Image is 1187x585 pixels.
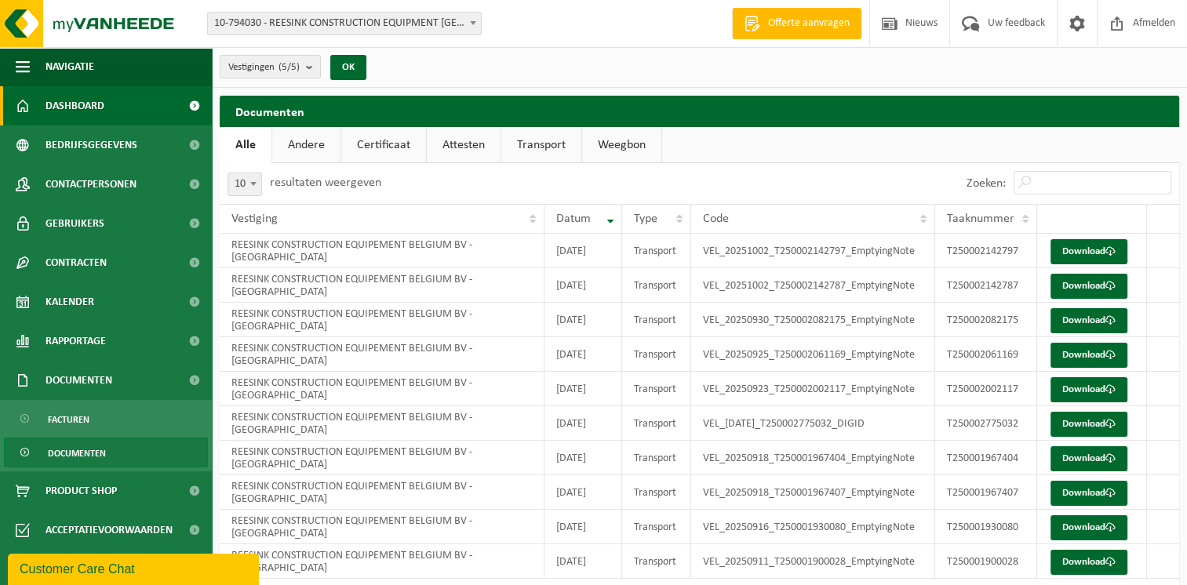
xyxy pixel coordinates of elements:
td: [DATE] [544,475,622,510]
td: [DATE] [544,268,622,303]
td: VEL_20250911_T250001900028_EmptyingNote [691,544,935,579]
td: T250002082175 [935,303,1037,337]
label: resultaten weergeven [270,176,381,189]
span: Contactpersonen [46,165,137,204]
td: [DATE] [544,406,622,441]
span: Kalender [46,282,94,322]
td: Transport [622,303,691,337]
label: Zoeken: [967,177,1006,190]
td: Transport [622,475,691,510]
a: Certificaat [341,127,426,163]
td: Transport [622,234,691,268]
td: T250001930080 [935,510,1037,544]
span: Code [703,213,729,225]
span: 10 [228,173,262,196]
a: Offerte aanvragen [732,8,861,39]
td: Transport [622,372,691,406]
a: Download [1050,308,1127,333]
span: Gebruikers [46,204,104,243]
td: REESINK CONSTRUCTION EQUIPEMENT BELGIUM BV - [GEOGRAPHIC_DATA] [220,234,544,268]
a: Download [1050,446,1127,471]
span: Contracten [46,243,107,282]
span: Taaknummer [947,213,1014,225]
a: Facturen [4,404,208,434]
td: T250001967404 [935,441,1037,475]
span: Datum [556,213,591,225]
td: VEL_[DATE]_T250002775032_DIGID [691,406,935,441]
td: T250002142797 [935,234,1037,268]
td: VEL_20251002_T250002142797_EmptyingNote [691,234,935,268]
span: Product Shop [46,471,117,511]
span: Vestiging [231,213,278,225]
td: T250001967407 [935,475,1037,510]
span: Dashboard [46,86,104,125]
a: Attesten [427,127,501,163]
a: Download [1050,550,1127,575]
a: Weegbon [582,127,661,163]
td: VEL_20250925_T250002061169_EmptyingNote [691,337,935,372]
td: [DATE] [544,303,622,337]
a: Transport [501,127,581,163]
td: REESINK CONSTRUCTION EQUIPEMENT BELGIUM BV - [GEOGRAPHIC_DATA] [220,372,544,406]
td: Transport [622,268,691,303]
td: Transport [622,544,691,579]
td: REESINK CONSTRUCTION EQUIPEMENT BELGIUM BV - [GEOGRAPHIC_DATA] [220,510,544,544]
span: 10-794030 - REESINK CONSTRUCTION EQUIPMENT BELGIUM BV - HAMME [207,12,482,35]
td: [DATE] [544,234,622,268]
a: Download [1050,481,1127,506]
count: (5/5) [279,62,300,72]
a: Andere [272,127,340,163]
td: REESINK CONSTRUCTION EQUIPEMENT BELGIUM BV - [GEOGRAPHIC_DATA] [220,544,544,579]
td: T250002142787 [935,268,1037,303]
a: Download [1050,274,1127,299]
td: T250001900028 [935,544,1037,579]
span: Acceptatievoorwaarden [46,511,173,550]
td: Transport [622,441,691,475]
td: REESINK CONSTRUCTION EQUIPEMENT BELGIUM BV - [GEOGRAPHIC_DATA] [220,268,544,303]
td: T250002061169 [935,337,1037,372]
span: Navigatie [46,47,94,86]
td: [DATE] [544,372,622,406]
td: [DATE] [544,544,622,579]
span: Vestigingen [228,56,300,79]
td: REESINK CONSTRUCTION EQUIPEMENT BELGIUM BV - [GEOGRAPHIC_DATA] [220,406,544,441]
td: [DATE] [544,510,622,544]
td: Transport [622,406,691,441]
td: REESINK CONSTRUCTION EQUIPEMENT BELGIUM BV - [GEOGRAPHIC_DATA] [220,303,544,337]
td: VEL_20250918_T250001967404_EmptyingNote [691,441,935,475]
td: REESINK CONSTRUCTION EQUIPEMENT BELGIUM BV - [GEOGRAPHIC_DATA] [220,441,544,475]
span: Bedrijfsgegevens [46,125,137,165]
td: VEL_20250918_T250001967407_EmptyingNote [691,475,935,510]
td: VEL_20250930_T250002082175_EmptyingNote [691,303,935,337]
td: Transport [622,337,691,372]
span: Documenten [48,438,106,468]
td: REESINK CONSTRUCTION EQUIPEMENT BELGIUM BV - [GEOGRAPHIC_DATA] [220,337,544,372]
span: 10-794030 - REESINK CONSTRUCTION EQUIPMENT BELGIUM BV - HAMME [208,13,481,35]
td: Transport [622,510,691,544]
td: REESINK CONSTRUCTION EQUIPEMENT BELGIUM BV - [GEOGRAPHIC_DATA] [220,475,544,510]
span: Documenten [46,361,112,400]
td: [DATE] [544,441,622,475]
td: VEL_20250916_T250001930080_EmptyingNote [691,510,935,544]
a: Download [1050,343,1127,368]
span: Offerte aanvragen [764,16,854,31]
span: Rapportage [46,322,106,361]
td: T250002775032 [935,406,1037,441]
a: Alle [220,127,271,163]
td: [DATE] [544,337,622,372]
h2: Documenten [220,96,1179,126]
a: Download [1050,412,1127,437]
button: Vestigingen(5/5) [220,55,321,78]
a: Download [1050,239,1127,264]
iframe: chat widget [8,550,262,585]
span: Type [634,213,657,225]
td: T250002002117 [935,372,1037,406]
td: VEL_20250923_T250002002117_EmptyingNote [691,372,935,406]
a: Download [1050,377,1127,402]
span: 10 [228,173,261,195]
button: OK [330,55,366,80]
span: Facturen [48,405,89,434]
a: Documenten [4,438,208,467]
a: Download [1050,515,1127,540]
